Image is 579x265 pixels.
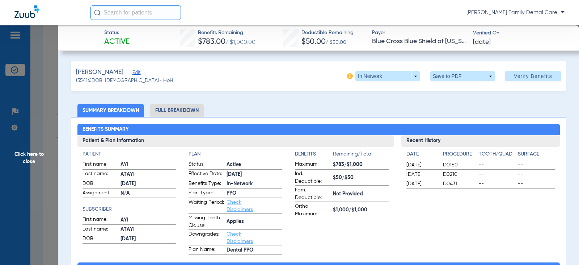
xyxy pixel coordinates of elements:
[189,150,282,158] h4: Plan
[406,150,437,158] h4: Date
[83,225,118,234] span: Last name:
[121,235,176,243] span: [DATE]
[466,9,565,16] span: [PERSON_NAME] Family Dental Care
[83,189,118,198] span: Assignment:
[295,203,330,218] span: Ortho Maximum:
[347,73,353,79] img: info-icon
[518,171,554,178] span: --
[505,71,561,81] button: Verify Benefits
[518,150,554,161] app-breakdown-title: Surface
[295,186,330,202] span: Fam. Deductible:
[518,161,554,169] span: --
[295,170,330,185] span: Ind. Deductible:
[514,73,552,79] span: Verify Benefits
[227,218,282,225] span: Applies
[14,5,39,18] img: Zuub Logo
[443,161,476,169] span: D0150
[372,29,466,37] span: Payer
[479,180,515,187] span: --
[227,232,253,244] a: Check Disclaimers
[479,171,515,178] span: --
[77,104,144,117] li: Summary Breakdown
[295,150,333,158] h4: Benefits
[333,161,389,169] span: $783/$1,000
[295,161,330,169] span: Maximum:
[83,180,118,189] span: DOB:
[94,9,101,16] img: Search Icon
[355,71,420,81] button: In Network
[227,247,282,254] span: Dental PPO
[227,161,282,169] span: Active
[333,174,389,182] span: $50/$50
[227,200,253,212] a: Check Disclaimers
[104,37,130,47] span: Active
[518,180,554,187] span: --
[150,104,204,117] li: Full Breakdown
[121,216,176,224] span: AYI
[443,150,476,158] h4: Procedure
[189,161,224,169] span: Status:
[189,231,224,245] span: Downgrades:
[443,171,476,178] span: D0210
[121,161,176,169] span: AYI
[479,150,515,158] h4: Tooth/Quad
[189,246,224,254] span: Plan Name:
[473,38,491,47] span: [DATE]
[189,199,224,213] span: Waiting Period:
[121,226,176,233] span: ATAYI
[189,170,224,179] span: Effective Date:
[83,235,118,244] span: DOB:
[189,214,224,229] span: Missing Tooth Clause:
[301,38,326,46] span: $50.00
[225,40,255,45] span: / $1,000.00
[83,170,118,179] span: Last name:
[406,180,437,187] span: [DATE]
[326,40,346,45] span: / $50.00
[227,190,282,197] span: PPO
[406,150,437,161] app-breakdown-title: Date
[479,150,515,161] app-breakdown-title: Tooth/Quad
[90,5,181,20] input: Search for patients
[121,171,176,178] span: ATAYI
[189,180,224,189] span: Benefits Type:
[83,216,118,224] span: First name:
[227,180,282,188] span: In-Network
[301,29,354,37] span: Deductible Remaining
[430,71,495,81] button: Save to PDF
[518,150,554,158] h4: Surface
[121,190,176,197] span: N/A
[443,150,476,161] app-breakdown-title: Procedure
[83,150,176,158] h4: Patient
[333,206,389,214] span: $1,000/$1,000
[189,189,224,198] span: Plan Type:
[77,124,560,136] h2: Benefits Summary
[473,29,567,37] span: Verified On
[121,180,176,188] span: [DATE]
[76,68,123,77] span: [PERSON_NAME]
[333,190,389,198] span: Not Provided
[132,70,139,77] span: Edit
[76,77,173,84] span: (35416) DOB: [DEMOGRAPHIC_DATA] - HoH
[372,37,466,46] span: Blue Cross Blue Shield of [US_STATE]
[401,135,559,147] h3: Recent History
[333,150,389,161] span: Remaining/Total
[479,161,515,169] span: --
[77,135,394,147] h3: Patient & Plan Information
[198,29,255,37] span: Benefits Remaining
[443,180,476,187] span: D0431
[83,206,176,213] h4: Subscriber
[104,29,130,37] span: Status
[83,161,118,169] span: First name:
[227,171,282,178] span: [DATE]
[198,38,225,46] span: $783.00
[406,161,437,169] span: [DATE]
[295,150,333,161] app-breakdown-title: Benefits
[406,171,437,178] span: [DATE]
